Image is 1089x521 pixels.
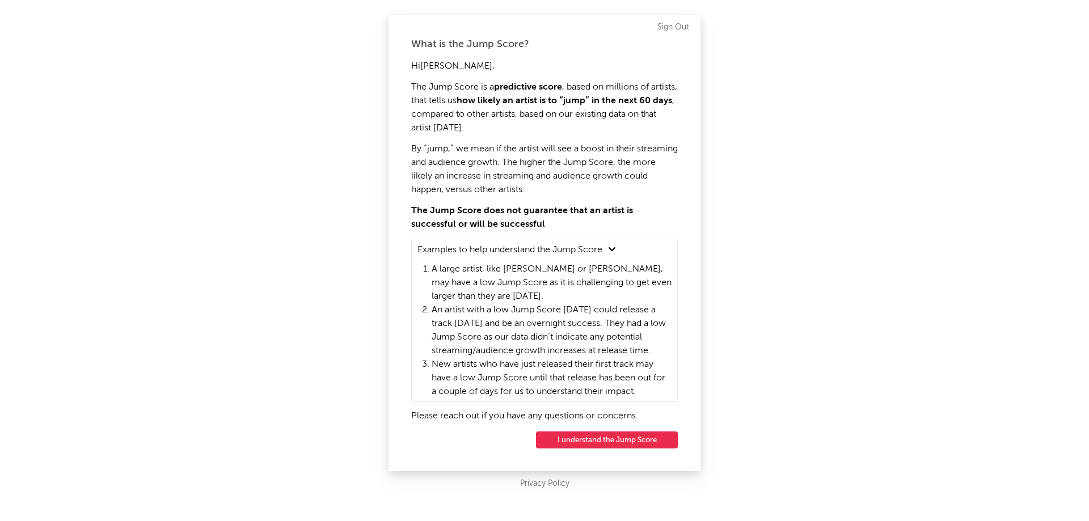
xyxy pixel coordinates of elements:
[432,262,672,303] li: A large artist, like [PERSON_NAME] or [PERSON_NAME], may have a low Jump Score as it is challengi...
[520,477,569,491] a: Privacy Policy
[494,83,562,92] strong: predictive score
[411,60,678,73] p: Hi [PERSON_NAME] ,
[657,20,689,34] a: Sign Out
[411,37,678,51] div: What is the Jump Score?
[411,409,678,423] p: Please reach out if you have any questions or concerns.
[411,142,678,197] p: By “jump,” we mean if the artist will see a boost in their streaming and audience growth. The hig...
[411,206,633,229] strong: The Jump Score does not guarantee that an artist is successful or will be successful
[432,358,672,399] li: New artists who have just released their first track may have a low Jump Score until that release...
[411,81,678,135] p: The Jump Score is a , based on millions of artists, that tells us , compared to other artists, ba...
[457,96,672,105] strong: how likely an artist is to “jump” in the next 60 days
[417,242,672,257] summary: Examples to help understand the Jump Score
[536,431,678,448] button: I understand the Jump Score
[432,303,672,358] li: An artist with a low Jump Score [DATE] could release a track [DATE] and be an overnight success. ...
